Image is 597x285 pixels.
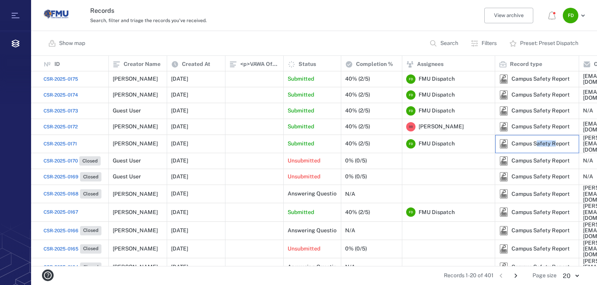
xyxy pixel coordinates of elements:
div: Campus Safety Report [511,158,570,164]
button: Search [425,34,464,53]
img: icon Campus Safety Report [499,122,508,131]
span: Help [17,5,33,12]
button: Go to next page [510,269,522,282]
p: [DATE] [171,107,188,115]
p: Creator Name [124,60,161,68]
p: Show map [59,40,85,47]
div: Campus Safety Report [511,92,570,98]
p: ID [54,60,60,68]
div: F D [406,74,415,84]
img: icon Campus Safety Report [499,156,508,166]
img: icon Campus Safety Report [499,106,508,116]
div: Campus Safety Report [499,139,508,149]
p: Preset: Preset Dispatch [520,40,578,47]
div: Campus Safety Report [499,156,508,166]
div: [PERSON_NAME] [113,124,158,130]
img: icon Campus Safety Report [499,139,508,149]
p: Submitted [288,91,314,99]
span: CSR-2025-0168 [44,190,79,197]
span: CSR-2025-0171 [44,140,77,147]
span: FMU Dispatch [419,140,455,148]
a: Go home [44,2,68,29]
div: Guest User [113,158,141,164]
div: Campus Safety Report [499,226,508,235]
p: [DATE] [171,209,188,216]
a: CSR-2025-0172 [44,123,78,130]
div: N/A [583,158,593,164]
span: CSR-2025-0165 [44,245,79,252]
div: Campus Safety Report [499,244,508,254]
div: N/A [345,264,355,270]
p: [DATE] [171,91,188,99]
span: FMU Dispatch [419,91,455,99]
div: [PERSON_NAME] [113,141,158,147]
div: 40% (2/5) [345,108,370,114]
p: Answering Questions [288,263,342,271]
span: CSR-2025-0166 [44,227,79,234]
p: Completion % [356,60,393,68]
span: FMU Dispatch [419,209,455,216]
img: icon Campus Safety Report [499,207,508,217]
div: Campus Safety Report [511,174,570,180]
div: [PERSON_NAME] [113,264,158,270]
p: [DATE] [171,245,188,253]
span: CSR-2025-0167 [44,209,78,216]
p: Answering Questions [288,227,342,235]
p: [DATE] [171,227,188,235]
div: Campus Safety Report [499,90,508,100]
img: icon Campus Safety Report [499,244,508,254]
p: Filters [482,40,497,47]
p: [DATE] [171,140,188,148]
div: 0% (0/5) [345,246,367,252]
div: R R [406,122,415,131]
p: Status [298,60,316,68]
div: F D [563,8,578,23]
div: Campus Safety Report [511,191,570,197]
nav: pagination navigation [494,269,523,282]
div: Campus Safety Report [511,246,570,252]
div: N/A [583,174,593,180]
div: F D [406,106,415,116]
span: Page size [532,272,557,280]
span: Closed [81,158,99,164]
div: Campus Safety Report [511,228,570,233]
div: Campus Safety Report [511,76,570,82]
span: CSR-2025-0174 [44,92,78,98]
div: 40% (2/5) [345,92,370,98]
button: Filters [466,34,503,53]
div: Campus Safety Report [511,141,570,147]
p: Submitted [288,107,314,115]
div: [PERSON_NAME] [113,246,158,252]
p: [DATE] [171,173,188,181]
p: [DATE] [171,123,188,131]
img: icon Campus Safety Report [499,172,508,181]
div: Guest User [113,108,141,114]
p: Search [440,40,458,47]
img: Florida Memorial University logo [44,2,68,27]
span: Closed [82,245,100,252]
a: CSR-2025-0168Closed [44,189,101,199]
div: 0% (0/5) [345,158,367,164]
div: [PERSON_NAME] [113,228,158,233]
p: Unsubmitted [288,245,320,253]
button: Show map [44,34,91,53]
img: icon Campus Safety Report [499,226,508,235]
div: Campus Safety Report [499,122,508,131]
button: help [39,266,57,284]
div: Campus Safety Report [499,263,508,272]
a: CSR-2025-0175 [44,76,78,83]
button: View archive [484,8,533,23]
p: Submitted [288,209,314,216]
span: CSR-2025-0170 [44,157,78,164]
p: Submitted [288,140,314,148]
div: N/A [583,108,593,114]
div: F D [406,139,415,149]
span: CSR-2025-0164 [44,264,79,271]
div: 40% (2/5) [345,124,370,130]
div: Campus Safety Report [499,189,508,199]
button: FD [563,8,588,23]
div: [PERSON_NAME] [113,191,158,197]
div: Campus Safety Report [511,209,570,215]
